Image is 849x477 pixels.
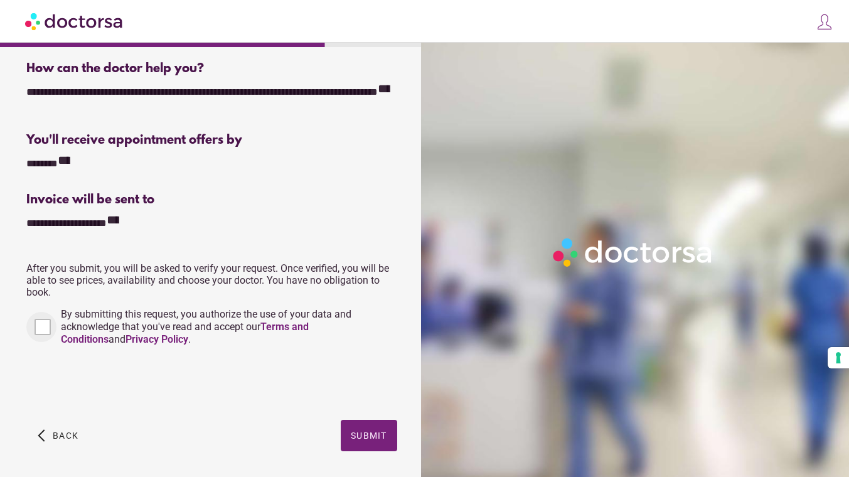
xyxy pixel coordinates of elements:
[26,133,397,147] div: You'll receive appointment offers by
[351,431,387,441] span: Submit
[26,62,397,76] div: How can the doctor help you?
[828,347,849,368] button: Your consent preferences for tracking technologies
[53,431,78,441] span: Back
[26,193,397,207] div: Invoice will be sent to
[61,321,309,345] a: Terms and Conditions
[25,7,124,35] img: Doctorsa.com
[816,13,833,31] img: icons8-customer-100.png
[125,333,188,345] a: Privacy Policy
[26,262,397,298] p: After you submit, you will be asked to verify your request. Once verified, you will be able to se...
[61,308,351,345] span: By submitting this request, you authorize the use of your data and acknowledge that you've read a...
[548,233,718,271] img: Logo-Doctorsa-trans-White-partial-flat.png
[26,358,217,407] iframe: reCAPTCHA
[341,420,397,451] button: Submit
[33,420,83,451] button: arrow_back_ios Back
